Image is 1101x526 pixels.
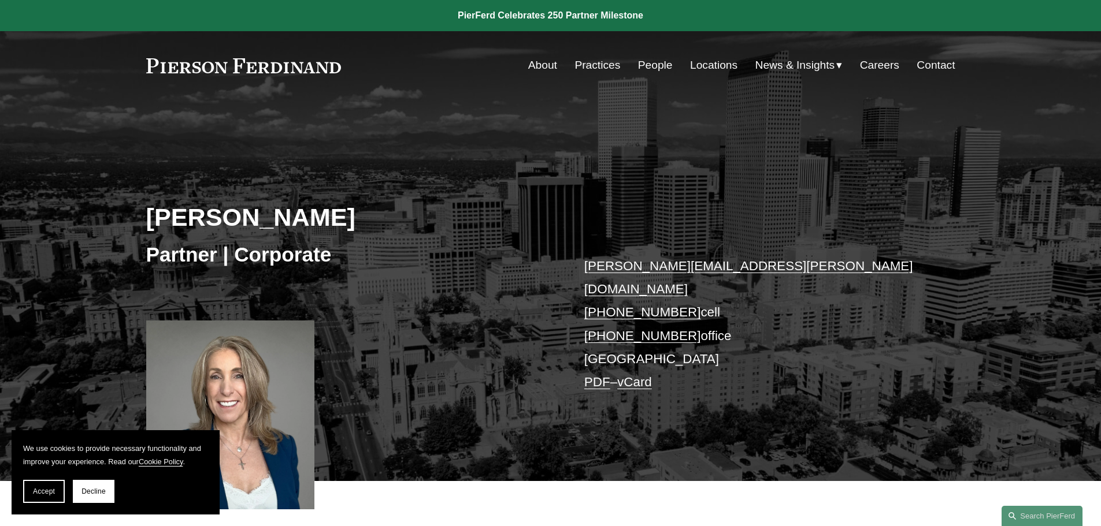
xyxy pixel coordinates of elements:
[690,54,737,76] a: Locations
[139,457,183,466] a: Cookie Policy
[81,487,106,495] span: Decline
[584,255,921,394] p: cell office [GEOGRAPHIC_DATA] –
[584,259,913,296] a: [PERSON_NAME][EMAIL_ADDRESS][PERSON_NAME][DOMAIN_NAME]
[584,329,701,343] a: [PHONE_NUMBER]
[860,54,899,76] a: Careers
[146,202,551,232] h2: [PERSON_NAME]
[146,242,551,267] h3: Partner | Corporate
[638,54,673,76] a: People
[755,54,843,76] a: folder dropdown
[528,54,557,76] a: About
[33,487,55,495] span: Accept
[12,430,220,514] section: Cookie banner
[574,54,620,76] a: Practices
[584,375,610,389] a: PDF
[73,480,114,503] button: Decline
[584,305,701,319] a: [PHONE_NUMBER]
[917,54,955,76] a: Contact
[1002,506,1083,526] a: Search this site
[23,480,65,503] button: Accept
[617,375,652,389] a: vCard
[23,442,208,468] p: We use cookies to provide necessary functionality and improve your experience. Read our .
[755,55,835,76] span: News & Insights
